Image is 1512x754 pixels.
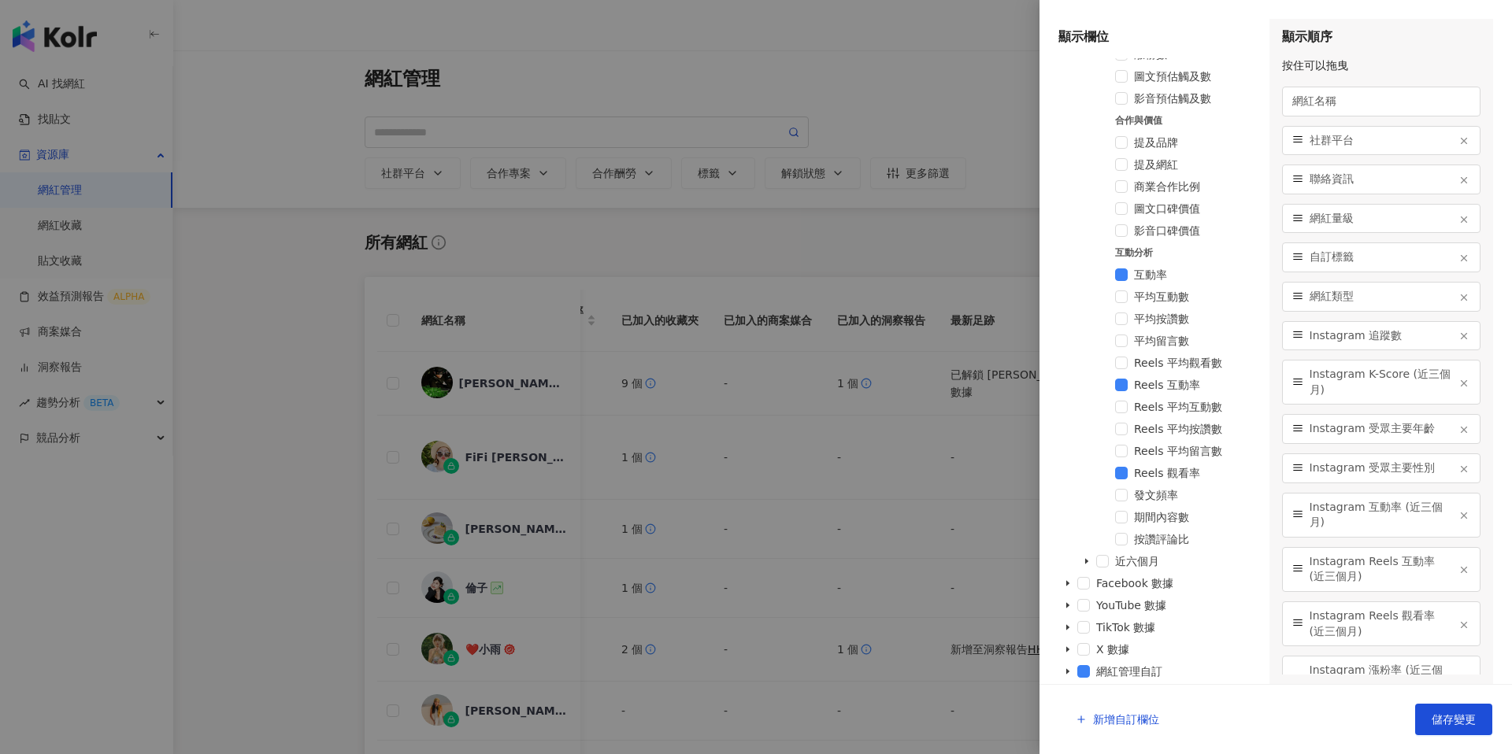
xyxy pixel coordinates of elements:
div: 網紅類型 [1282,282,1481,312]
span: 商業合作比例 [1134,180,1200,193]
span: 影音口碑價值 [1134,224,1200,237]
span: Instagram Reels 觀看率 (近三個月) [1310,608,1452,639]
span: 網紅量級 [1310,211,1452,227]
span: Reels 平均觀看數 [1134,353,1258,372]
span: 商業合作比例 [1134,177,1258,196]
span: Reels 平均留言數 [1134,442,1258,460]
span: Reels 平均互動數 [1134,397,1258,416]
span: 互動率 [1134,265,1258,284]
span: 提及網紅 [1134,155,1258,174]
div: Instagram 漲粉率 (近三個月) [1282,656,1481,700]
span: Instagram 追蹤數 [1310,328,1452,344]
div: 合作與價值 [1115,111,1258,130]
span: 新增自訂欄位 [1093,713,1159,726]
button: 新增自訂欄位 [1059,704,1176,735]
span: 影音口碑價值 [1134,221,1258,240]
span: 平均按讚數 [1134,312,1189,325]
span: 近六個月 [1115,555,1159,567]
span: 按讚評論比 [1134,533,1189,545]
span: 圖文預估觸及數 [1134,67,1258,86]
div: Instagram K-Score (近三個月) [1282,360,1481,405]
span: TikTok 數據 [1096,621,1155,634]
div: 社群平台 [1282,126,1481,156]
span: 圖文口碑價值 [1134,199,1258,218]
span: 提及品牌 [1134,136,1178,149]
span: Reels 觀看率 [1134,464,1258,482]
span: 圖文口碑價值 [1134,202,1200,215]
span: Reels 平均留言數 [1134,445,1222,457]
span: caret-down [1064,579,1072,587]
span: Reels 平均觀看數 [1134,357,1222,369]
div: 網紅量級 [1282,204,1481,234]
span: YouTube 數據 [1096,599,1166,612]
div: 顯示欄位 [1058,28,1258,46]
span: 影音預估觸及數 [1134,89,1258,108]
span: TikTok 數據 [1096,618,1258,637]
span: caret-down [1064,645,1072,653]
span: 提及網紅 [1134,158,1178,171]
span: 網紅管理自訂 [1096,665,1162,678]
span: Instagram Reels 互動率 (近三個月) [1310,554,1452,585]
span: Instagram 受眾主要性別 [1310,460,1452,476]
span: Instagram 互動率 (近三個月) [1310,500,1452,530]
span: 自訂標籤 [1310,249,1452,265]
span: 期間內容數 [1134,511,1189,523]
span: 發文頻率 [1134,486,1258,505]
div: Instagram 追蹤數 [1282,321,1481,351]
span: 按讚評論比 [1134,530,1258,549]
span: 平均留言數 [1134,334,1189,347]
span: Reels 互動率 [1134,375,1258,394]
div: Instagram 受眾主要年齡 [1282,414,1481,444]
span: Reels 互動率 [1134,379,1200,391]
span: YouTube 數據 [1096,596,1258,615]
span: caret-down [1083,557,1091,565]
span: 發文頻率 [1134,489,1178,501]
span: 網紅管理自訂 [1096,662,1258,681]
span: caret-down [1064,623,1072,631]
div: Instagram Reels 互動率 (近三個月) [1282,547,1481,592]
span: 期間內容數 [1134,508,1258,527]
span: 圖文預估觸及數 [1134,70,1211,83]
div: Instagram 受眾主要性別 [1282,453,1481,483]
span: Reels 平均按讚數 [1134,420,1258,438]
span: Instagram 漲粉率 (近三個月) [1310,663,1452,693]
span: 提及品牌 [1134,133,1258,152]
span: Reels 平均按讚數 [1134,423,1222,435]
span: Facebook 數據 [1096,577,1173,590]
span: 影音預估觸及數 [1134,92,1211,105]
span: 互動率 [1134,268,1167,281]
div: 顯示順序 [1282,28,1481,46]
span: 近六個月 [1115,552,1258,571]
span: Instagram 受眾主要年齡 [1310,421,1452,437]
span: Reels 平均互動數 [1134,401,1222,413]
span: X 數據 [1096,640,1258,659]
span: 網紅類型 [1310,289,1452,305]
div: 聯絡資訊 [1282,164,1481,194]
div: 互動分析 [1115,243,1258,262]
span: 社群平台 [1310,133,1452,149]
span: caret-down [1064,601,1072,609]
span: 儲存變更 [1432,713,1476,726]
button: 儲存變更 [1415,704,1492,735]
span: X 數據 [1096,643,1129,656]
div: Instagram Reels 觀看率 (近三個月) [1282,601,1481,646]
span: Instagram K-Score (近三個月) [1310,367,1452,397]
span: 平均互動數 [1134,290,1189,303]
span: caret-down [1064,667,1072,675]
span: Facebook 數據 [1096,574,1258,593]
div: 自訂標籤 [1282,242,1481,272]
div: 按住可以拖曳 [1282,58,1481,74]
span: Reels 觀看率 [1134,467,1200,479]
span: 平均按讚數 [1134,309,1258,328]
span: 聯絡資訊 [1310,172,1452,187]
span: 網紅名稱 [1292,94,1471,109]
span: 平均留言數 [1134,331,1258,350]
div: Instagram 互動率 (近三個月) [1282,493,1481,538]
span: 平均互動數 [1134,287,1258,306]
